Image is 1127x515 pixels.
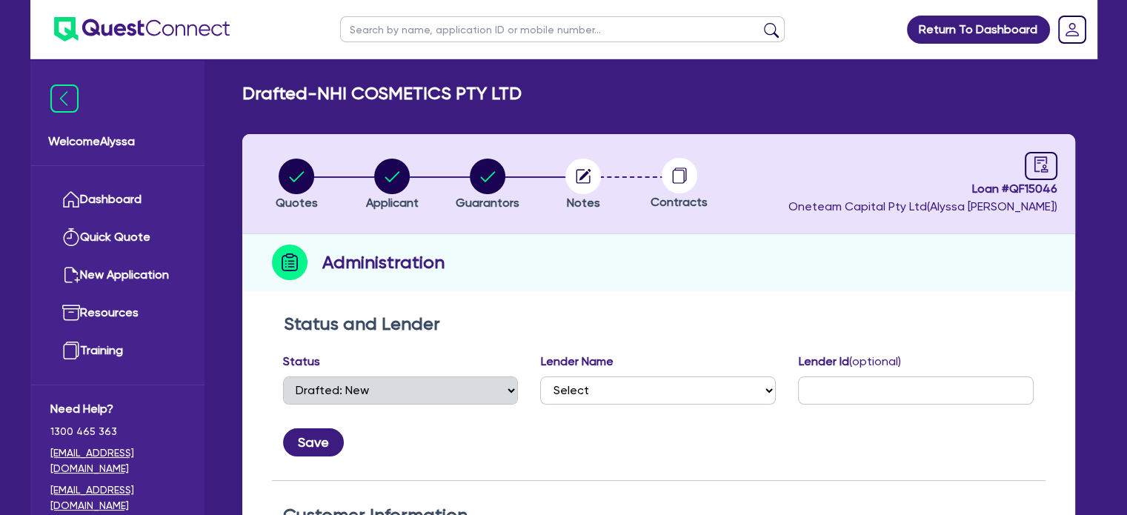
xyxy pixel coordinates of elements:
img: new-application [62,266,80,284]
span: Welcome Alyssa [48,133,187,150]
a: Training [50,332,184,370]
button: Guarantors [455,158,520,213]
img: quest-connect-logo-blue [54,17,230,41]
span: Applicant [366,196,419,210]
a: audit [1025,152,1057,180]
img: quick-quote [62,228,80,246]
button: Save [283,428,344,456]
span: Oneteam Capital Pty Ltd ( Alyssa [PERSON_NAME] ) [788,199,1057,213]
span: Loan # QF15046 [788,180,1057,198]
button: Applicant [365,158,419,213]
button: Notes [565,158,602,213]
h2: Drafted - NHI COSMETICS PTY LTD [242,83,522,104]
span: Guarantors [456,196,519,210]
span: (optional) [848,354,900,368]
a: [EMAIL_ADDRESS][DOMAIN_NAME] [50,445,184,476]
a: Return To Dashboard [907,16,1050,44]
label: Lender Name [540,353,613,371]
span: Contracts [651,195,708,209]
img: training [62,342,80,359]
a: New Application [50,256,184,294]
label: Lender Id [798,353,900,371]
h2: Status and Lender [284,313,1034,335]
span: Need Help? [50,400,184,418]
label: Status [283,353,320,371]
a: Dropdown toggle [1053,10,1091,49]
img: step-icon [272,245,307,280]
a: [EMAIL_ADDRESS][DOMAIN_NAME] [50,482,184,514]
a: Dashboard [50,181,184,219]
img: resources [62,304,80,322]
span: Notes [567,196,600,210]
a: Quick Quote [50,219,184,256]
a: Resources [50,294,184,332]
h2: Administration [322,249,445,276]
button: Quotes [275,158,319,213]
img: icon-menu-close [50,84,79,113]
span: 1300 465 363 [50,424,184,439]
span: Quotes [276,196,318,210]
span: audit [1033,156,1049,173]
